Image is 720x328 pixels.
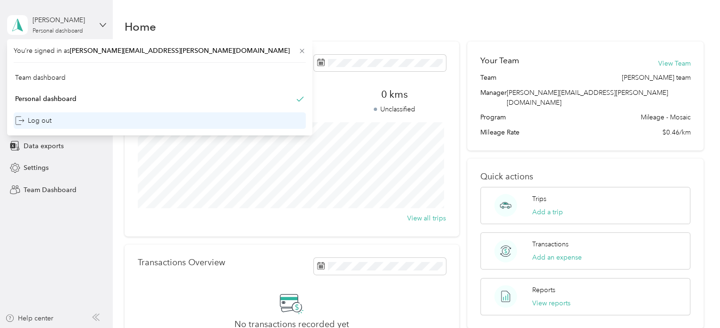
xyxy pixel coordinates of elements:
span: $0.46/km [662,127,690,137]
span: [PERSON_NAME][EMAIL_ADDRESS][PERSON_NAME][DOMAIN_NAME] [507,89,668,107]
p: Trips [532,194,546,204]
div: [PERSON_NAME] [33,15,92,25]
button: View Team [658,59,690,68]
h2: Your Team [480,55,519,67]
button: View all trips [407,213,446,223]
span: 0 kms [343,88,446,101]
div: Team dashboard [15,73,66,83]
span: Team [480,73,496,83]
span: Team Dashboard [24,185,76,195]
span: Mileage - Mosaic [640,112,690,122]
p: Reports [532,285,555,295]
span: Settings [24,163,49,173]
span: [PERSON_NAME][EMAIL_ADDRESS][PERSON_NAME][DOMAIN_NAME] [70,47,290,55]
button: Add an expense [532,252,582,262]
p: Unclassified [343,104,446,114]
span: Mileage Rate [480,127,519,137]
iframe: Everlance-gr Chat Button Frame [667,275,720,328]
span: You’re signed in as [14,46,306,56]
p: Quick actions [480,172,690,182]
p: Transactions [532,239,569,249]
div: Log out [15,116,51,126]
button: Add a trip [532,207,563,217]
span: Program [480,112,506,122]
span: Data exports [24,141,64,151]
button: View reports [532,298,570,308]
span: Manager [480,88,507,108]
p: Transactions Overview [138,258,225,268]
h1: Home [125,22,156,32]
div: Personal dashboard [33,28,83,34]
div: Personal dashboard [15,94,76,104]
button: Help center [5,313,53,323]
span: [PERSON_NAME] team [621,73,690,83]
